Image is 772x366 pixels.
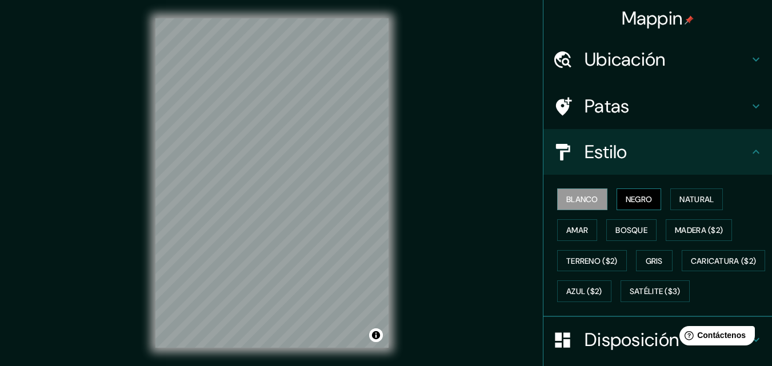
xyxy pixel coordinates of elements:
font: Mappin [622,6,683,30]
button: Madera ($2) [666,219,732,241]
button: Terreno ($2) [557,250,627,272]
button: Bosque [606,219,657,241]
button: Natural [670,188,723,210]
font: Natural [679,194,714,204]
font: Patas [585,94,630,118]
button: Gris [636,250,673,272]
button: Amar [557,219,597,241]
div: Disposición [543,317,772,363]
font: Amar [566,225,588,235]
font: Disposición [585,328,679,352]
font: Bosque [615,225,647,235]
canvas: Mapa [155,18,389,348]
font: Satélite ($3) [630,287,681,297]
button: Blanco [557,188,607,210]
button: Azul ($2) [557,280,611,302]
font: Terreno ($2) [566,256,618,266]
div: Patas [543,83,772,129]
font: Ubicación [585,47,666,71]
button: Caricatura ($2) [682,250,766,272]
button: Activar o desactivar atribución [369,328,383,342]
button: Satélite ($3) [621,280,690,302]
font: Azul ($2) [566,287,602,297]
font: Estilo [585,140,627,164]
font: Negro [626,194,653,204]
font: Blanco [566,194,598,204]
button: Negro [617,188,662,210]
div: Estilo [543,129,772,175]
img: pin-icon.png [685,15,694,25]
div: Ubicación [543,37,772,82]
iframe: Lanzador de widgets de ayuda [670,321,759,353]
font: Madera ($2) [675,225,723,235]
font: Caricatura ($2) [691,256,757,266]
font: Gris [646,256,663,266]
